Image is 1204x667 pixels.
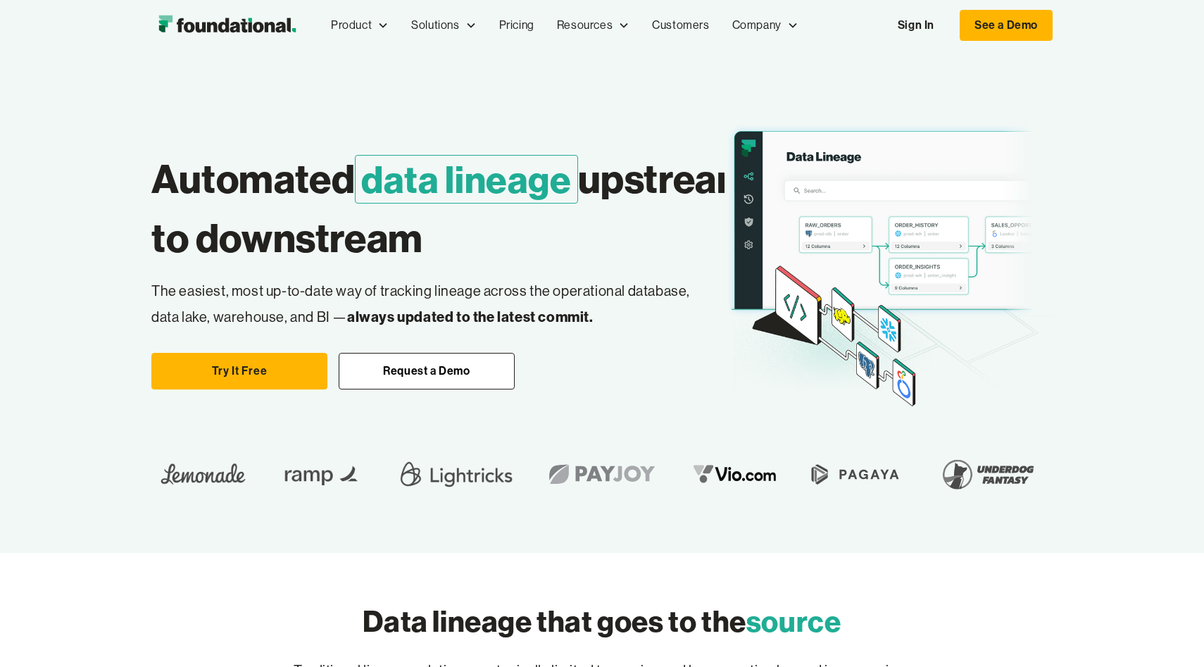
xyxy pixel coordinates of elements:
[355,155,577,204] span: data lineage
[275,451,371,497] img: Ramp Logo
[803,451,907,497] img: Pagaya Logo
[488,2,546,49] a: Pricing
[746,603,841,640] span: source
[400,2,487,49] div: Solutions
[732,16,782,35] div: Company
[546,2,641,49] div: Resources
[320,2,400,49] div: Product
[641,2,720,49] a: Customers
[537,451,666,497] img: Payjoy logo
[151,451,255,497] img: Lemonade Logo
[557,16,613,35] div: Resources
[347,308,594,325] strong: always updated to the latest commit.
[151,279,702,330] p: The easiest, most up-to-date way of tracking lineage across the operational database, data lake, ...
[884,11,948,40] a: Sign In
[932,451,1044,497] img: Underdog Fantasy Logo
[339,353,515,389] a: Request a Demo
[151,11,303,39] img: Foundational Logo
[331,16,372,35] div: Product
[411,16,459,35] div: Solutions
[395,451,518,497] img: Lightricks Logo
[960,10,1053,41] a: See a Demo
[1134,599,1204,667] iframe: Chat Widget
[151,353,327,389] a: Try It Free
[721,2,810,49] div: Company
[151,149,751,268] h1: Automated upstream to downstream
[363,601,841,642] h2: Data lineage that goes to the
[151,11,303,39] a: home
[684,451,787,497] img: vio logo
